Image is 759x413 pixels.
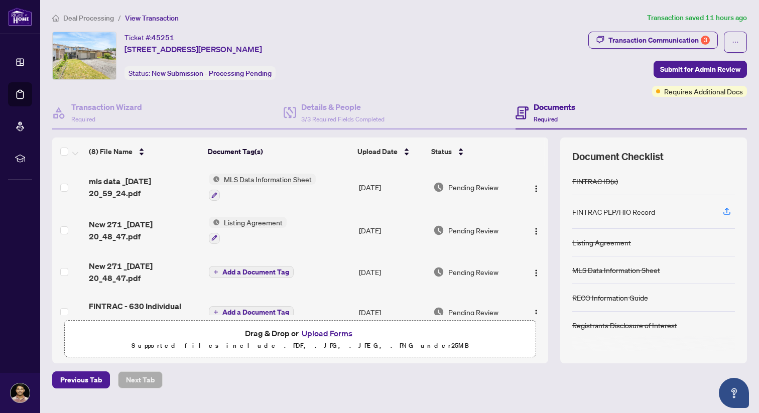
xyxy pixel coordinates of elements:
button: Logo [528,179,544,195]
button: Next Tab [118,371,163,388]
span: 3/3 Required Fields Completed [301,115,385,123]
td: [DATE] [355,252,429,292]
span: Pending Review [448,307,498,318]
td: [DATE] [355,292,429,332]
button: Add a Document Tag [209,306,294,319]
span: New 271 _[DATE] 20_48_47.pdf [89,260,201,284]
span: Required [534,115,558,123]
span: (8) File Name [89,146,133,157]
h4: Transaction Wizard [71,101,142,113]
button: Previous Tab [52,371,110,388]
div: Registrants Disclosure of Interest [572,320,677,331]
span: Submit for Admin Review [660,61,740,77]
span: Pending Review [448,266,498,278]
button: Logo [528,304,544,320]
button: Add a Document Tag [209,266,294,278]
span: Pending Review [448,182,498,193]
div: Listing Agreement [572,237,631,248]
img: IMG-W12299072_1.jpg [53,32,116,79]
span: Required [71,115,95,123]
td: [DATE] [355,166,429,209]
span: Requires Additional Docs [664,86,743,97]
span: Add a Document Tag [222,268,289,276]
button: Status IconMLS Data Information Sheet [209,174,316,201]
img: Document Status [433,266,444,278]
span: Listing Agreement [220,217,287,228]
td: [DATE] [355,209,429,252]
button: Logo [528,264,544,280]
span: Document Checklist [572,150,664,164]
span: Add a Document Tag [222,309,289,316]
span: Status [431,146,452,157]
h4: Documents [534,101,575,113]
span: View Transaction [125,14,179,23]
span: Previous Tab [60,372,102,388]
button: Add a Document Tag [209,306,294,318]
img: Document Status [433,307,444,318]
span: Drag & Drop orUpload FormsSupported files include .PDF, .JPG, .JPEG, .PNG under25MB [65,321,536,358]
h4: Details & People [301,101,385,113]
th: Status [427,137,519,166]
button: Upload Forms [299,327,355,340]
button: Logo [528,222,544,238]
th: (8) File Name [85,137,204,166]
span: Drag & Drop or [245,327,355,340]
span: FINTRAC - 630 Individual Identification Record A - PropTx-OREA_[DATE] 20_26_34.pdf [89,300,201,324]
img: Profile Icon [11,383,30,402]
div: 3 [701,36,710,45]
li: / [118,12,121,24]
img: Logo [532,269,540,277]
img: Status Icon [209,174,220,185]
span: [STREET_ADDRESS][PERSON_NAME] [124,43,262,55]
span: plus [213,269,218,274]
img: Logo [532,227,540,235]
img: logo [8,8,32,26]
button: Submit for Admin Review [654,61,747,78]
span: mls data _[DATE] 20_59_24.pdf [89,175,201,199]
button: Transaction Communication3 [588,32,718,49]
img: Document Status [433,225,444,236]
span: plus [213,310,218,315]
img: Logo [532,309,540,317]
th: Upload Date [353,137,427,166]
p: Supported files include .PDF, .JPG, .JPEG, .PNG under 25 MB [71,340,530,352]
div: FINTRAC PEP/HIO Record [572,206,655,217]
span: Deal Processing [63,14,114,23]
div: Status: [124,66,276,80]
span: Pending Review [448,225,498,236]
img: Logo [532,185,540,193]
div: MLS Data Information Sheet [572,264,660,276]
article: Transaction saved 11 hours ago [647,12,747,24]
span: ellipsis [732,39,739,46]
button: Add a Document Tag [209,265,294,279]
th: Document Tag(s) [204,137,353,166]
button: Status IconListing Agreement [209,217,287,244]
div: FINTRAC ID(s) [572,176,618,187]
span: home [52,15,59,22]
img: Status Icon [209,217,220,228]
div: RECO Information Guide [572,292,648,303]
span: New 271 _[DATE] 20_48_47.pdf [89,218,201,242]
img: Document Status [433,182,444,193]
span: Upload Date [357,146,398,157]
span: 45251 [152,33,174,42]
span: New Submission - Processing Pending [152,69,272,78]
div: Ticket #: [124,32,174,43]
button: Open asap [719,378,749,408]
span: MLS Data Information Sheet [220,174,316,185]
div: Transaction Communication [608,32,710,48]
